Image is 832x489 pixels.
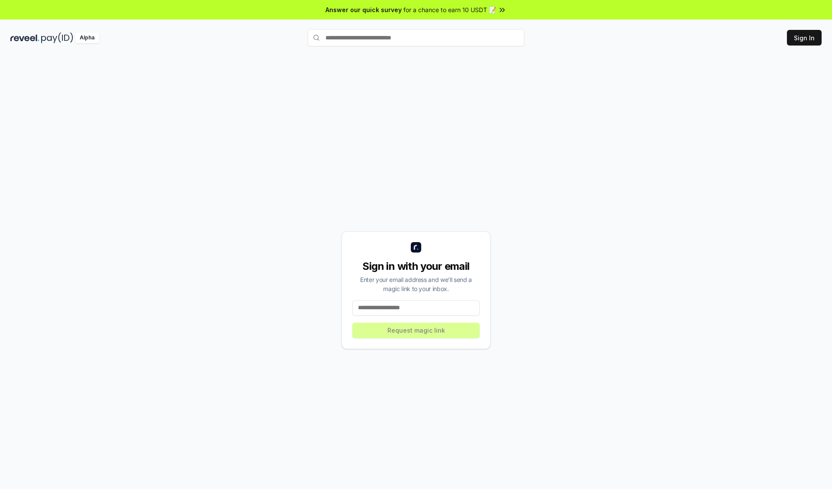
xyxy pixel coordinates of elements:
button: Sign In [787,30,822,45]
img: pay_id [41,32,73,43]
img: reveel_dark [10,32,39,43]
img: logo_small [411,242,421,253]
span: for a chance to earn 10 USDT 📝 [403,5,496,14]
span: Answer our quick survey [325,5,402,14]
div: Alpha [75,32,99,43]
div: Sign in with your email [352,259,480,273]
div: Enter your email address and we’ll send a magic link to your inbox. [352,275,480,293]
